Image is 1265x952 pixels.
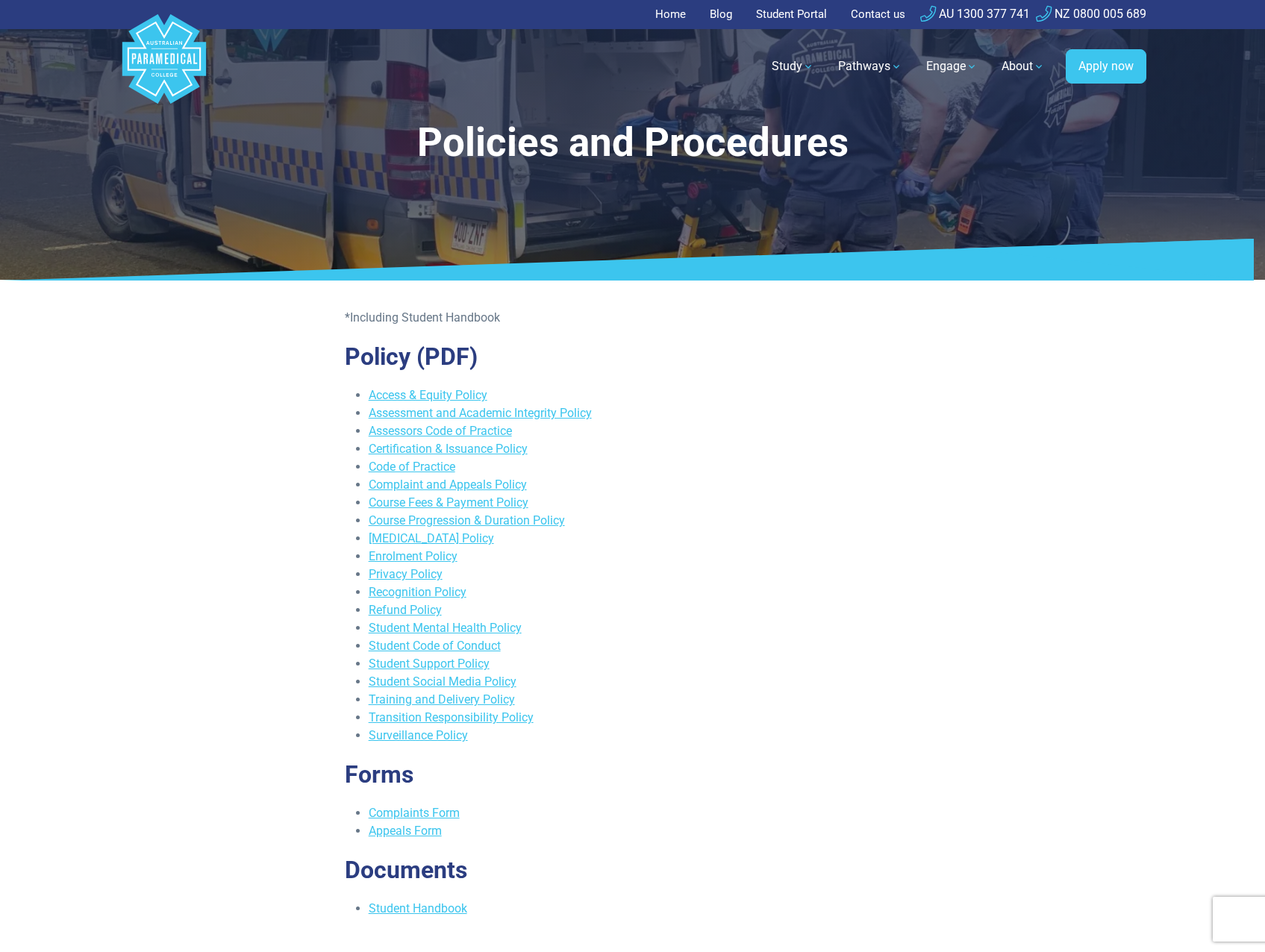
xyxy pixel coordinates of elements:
a: AU 1300 377 741 [920,7,1030,21]
a: Student Code of Conduct [369,639,501,653]
a: Privacy Policy [369,567,443,581]
h2: Policy (PDF) [345,342,921,371]
a: Code of Practice [369,460,455,474]
a: Surveillance Policy [369,728,468,742]
a: Training and Delivery Policy [369,692,515,707]
a: [MEDICAL_DATA] Policy [369,531,494,545]
a: Transition Responsibility Policy [369,710,534,724]
a: Certification & Issuance Policy [369,442,528,456]
a: Apply now [1066,49,1146,84]
a: Appeals Form [369,824,442,838]
a: Refund Policy [369,603,442,617]
a: Assessment and Academic Integrity Policy [369,406,592,420]
a: Complaints Form [369,806,460,820]
a: Student Mental Health Policy [369,621,522,635]
a: Enrolment Policy [369,549,457,563]
a: Student Handbook [369,901,467,915]
a: NZ 0800 005 689 [1036,7,1146,21]
h1: Policies and Procedures [196,119,1069,166]
h2: Documents [345,856,921,884]
a: Engage [917,46,987,87]
p: *Including Student Handbook [345,309,921,327]
a: Pathways [829,46,911,87]
a: Student Support Policy [369,657,490,671]
a: Recognition Policy [369,585,466,599]
a: Course Progression & Duration Policy [369,513,565,527]
a: Australian Paramedical College [119,29,209,104]
a: Assessors Code of Practice [369,424,512,438]
a: Complaint and Appeals Policy [369,477,527,492]
a: Student Social Media Policy [369,674,516,689]
a: Access & Equity Policy [369,388,487,402]
a: About [993,46,1054,87]
h2: Forms [345,760,921,789]
a: Study [763,46,823,87]
a: Course Fees & Payment Policy [369,495,528,510]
